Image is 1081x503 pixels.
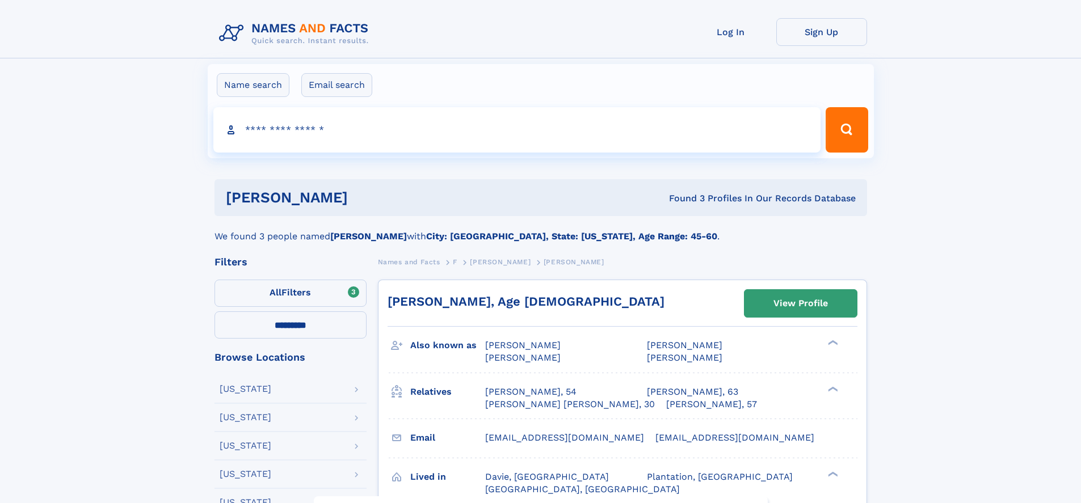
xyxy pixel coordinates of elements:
label: Name search [217,73,289,97]
span: Davie, [GEOGRAPHIC_DATA] [485,471,609,482]
div: [US_STATE] [220,441,271,450]
div: Filters [214,257,367,267]
a: View Profile [744,290,857,317]
span: [EMAIL_ADDRESS][DOMAIN_NAME] [655,432,814,443]
div: [US_STATE] [220,413,271,422]
div: [US_STATE] [220,470,271,479]
h3: Also known as [410,336,485,355]
div: Browse Locations [214,352,367,362]
div: Found 3 Profiles In Our Records Database [508,192,856,205]
div: ❯ [825,470,839,477]
a: [PERSON_NAME], Age [DEMOGRAPHIC_DATA] [388,294,664,308]
a: [PERSON_NAME], 54 [485,386,577,398]
div: ❯ [825,385,839,392]
div: We found 3 people named with . [214,216,867,243]
button: Search Button [826,107,868,153]
span: [EMAIL_ADDRESS][DOMAIN_NAME] [485,432,644,443]
span: [GEOGRAPHIC_DATA], [GEOGRAPHIC_DATA] [485,484,680,494]
span: All [270,287,281,298]
div: View Profile [773,290,828,316]
a: Log In [685,18,776,46]
h1: [PERSON_NAME] [226,191,508,205]
span: Plantation, [GEOGRAPHIC_DATA] [647,471,793,482]
h3: Email [410,428,485,447]
a: Sign Up [776,18,867,46]
span: [PERSON_NAME] [647,340,722,350]
label: Filters [214,280,367,307]
a: Names and Facts [378,255,440,269]
img: Logo Names and Facts [214,18,378,49]
span: [PERSON_NAME] [470,258,531,266]
h3: Lived in [410,467,485,487]
a: [PERSON_NAME] [470,255,531,269]
label: Email search [301,73,372,97]
span: [PERSON_NAME] [647,352,722,363]
span: [PERSON_NAME] [485,340,561,350]
span: F [453,258,457,266]
h3: Relatives [410,382,485,401]
a: [PERSON_NAME] [PERSON_NAME], 30 [485,398,655,411]
input: search input [213,107,821,153]
div: [US_STATE] [220,384,271,394]
b: City: [GEOGRAPHIC_DATA], State: [US_STATE], Age Range: 45-60 [426,231,717,242]
div: ❯ [825,339,839,346]
span: [PERSON_NAME] [544,258,604,266]
a: [PERSON_NAME], 57 [666,398,757,411]
a: F [453,255,457,269]
b: [PERSON_NAME] [330,231,407,242]
span: [PERSON_NAME] [485,352,561,363]
a: [PERSON_NAME], 63 [647,386,738,398]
